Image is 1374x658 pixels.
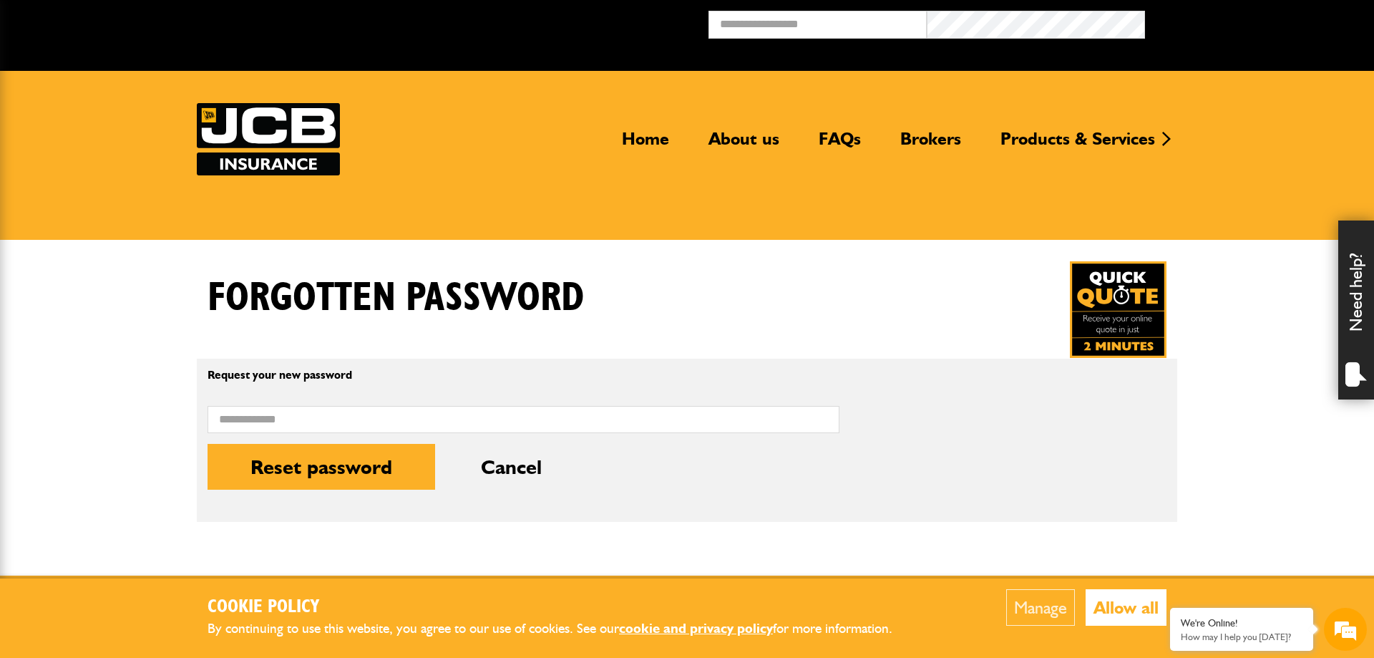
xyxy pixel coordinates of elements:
[611,128,680,161] a: Home
[808,128,872,161] a: FAQs
[619,620,773,637] a: cookie and privacy policy
[1070,261,1166,358] img: Quick Quote
[1338,221,1374,400] div: Need help?
[1086,589,1166,626] button: Allow all
[208,618,916,640] p: By continuing to use this website, you agree to our use of cookies. See our for more information.
[208,369,839,381] p: Request your new password
[1181,617,1302,629] div: We're Online!
[1145,11,1363,33] button: Broker Login
[208,596,916,619] h2: Cookie Policy
[208,274,584,322] h1: Forgotten password
[698,128,790,161] a: About us
[197,103,340,175] a: JCB Insurance Services
[1070,261,1166,358] a: Get your insurance quote in just 2-minutes
[1181,632,1302,642] p: How may I help you today?
[208,444,435,490] button: Reset password
[197,103,340,175] img: JCB Insurance Services logo
[1006,589,1075,626] button: Manage
[438,444,585,490] button: Cancel
[890,128,972,161] a: Brokers
[990,128,1166,161] a: Products & Services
